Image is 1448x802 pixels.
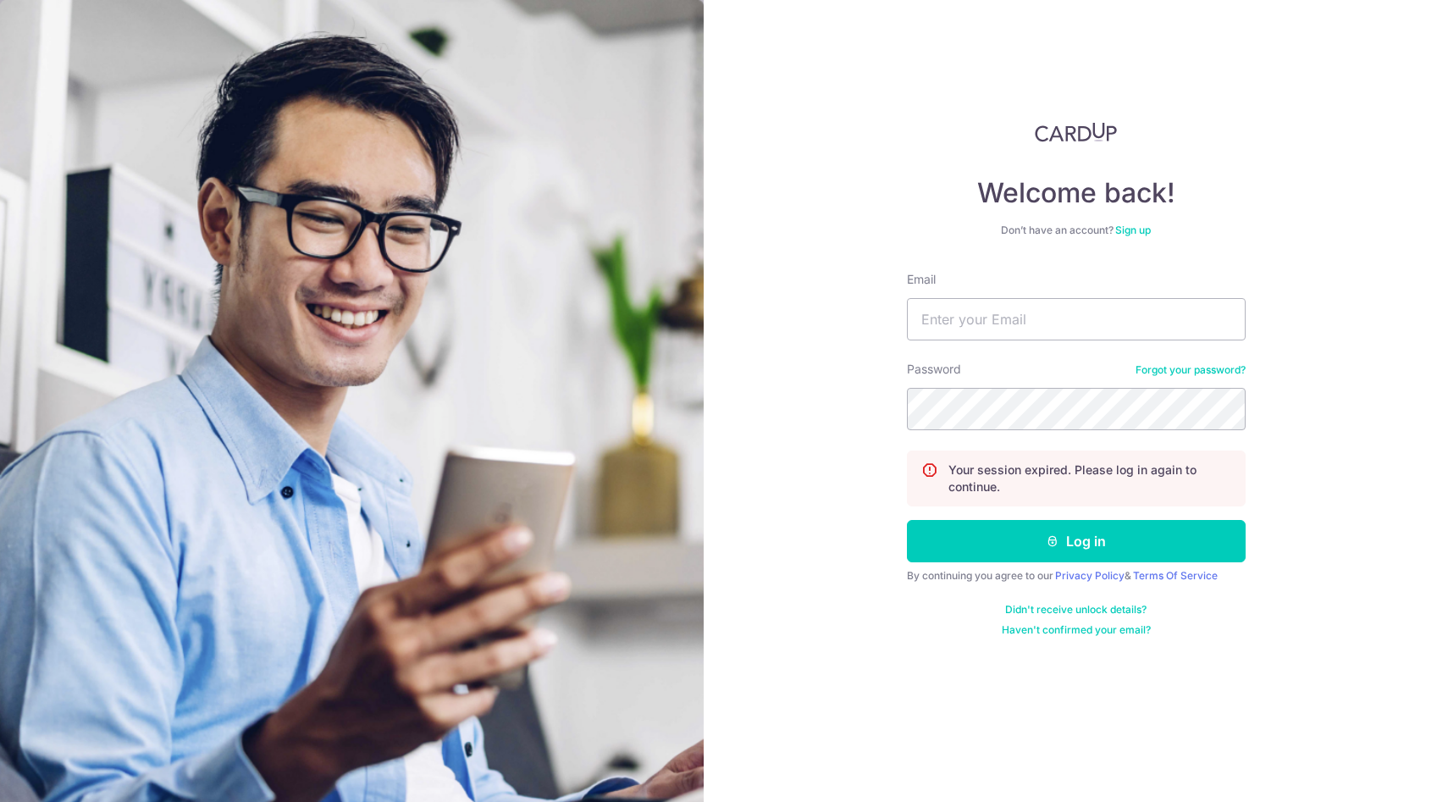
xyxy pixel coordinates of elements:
[907,271,936,288] label: Email
[1055,569,1125,582] a: Privacy Policy
[1115,224,1151,236] a: Sign up
[907,176,1246,210] h4: Welcome back!
[1133,569,1218,582] a: Terms Of Service
[907,520,1246,562] button: Log in
[907,361,961,378] label: Password
[948,462,1231,495] p: Your session expired. Please log in again to continue.
[1136,363,1246,377] a: Forgot your password?
[907,569,1246,583] div: By continuing you agree to our &
[907,298,1246,340] input: Enter your Email
[907,224,1246,237] div: Don’t have an account?
[1005,603,1147,617] a: Didn't receive unlock details?
[1035,122,1118,142] img: CardUp Logo
[1002,623,1151,637] a: Haven't confirmed your email?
